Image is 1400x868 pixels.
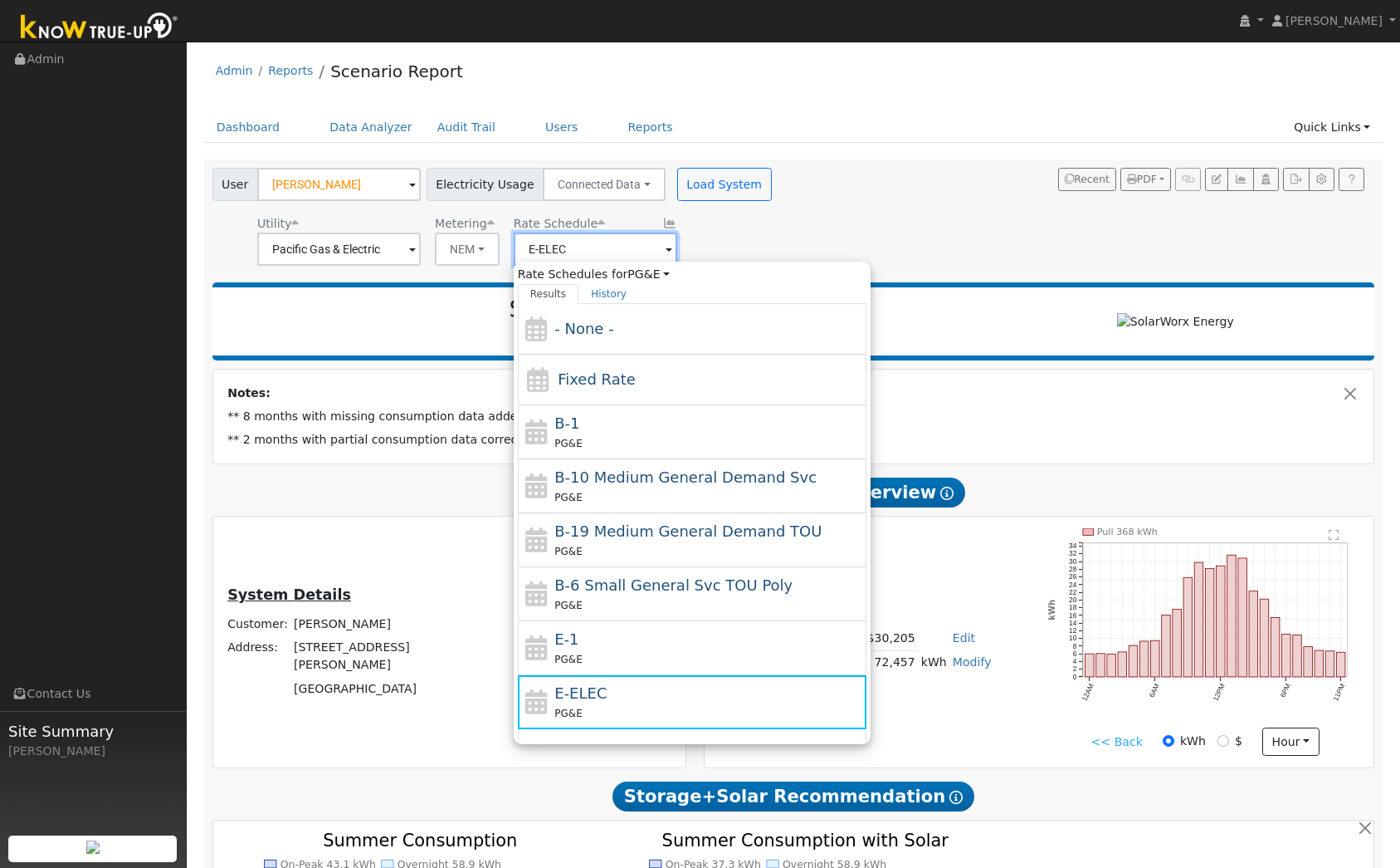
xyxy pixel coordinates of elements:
td: [STREET_ADDRESS][PERSON_NAME] [291,636,480,677]
text: 24 [1069,580,1077,588]
text: 6 [1073,650,1077,658]
rect: onclick="" [1195,562,1204,677]
text: 22 [1069,588,1077,596]
text: 0 [1073,673,1077,681]
button: Load System [677,168,772,201]
button: PDF [1120,168,1171,191]
rect: onclick="" [1151,640,1160,677]
rect: onclick="" [1337,652,1346,677]
a: History [578,284,639,304]
text: 10 [1069,634,1077,642]
rect: onclick="" [1261,599,1270,677]
a: Reports [616,112,685,143]
rect: onclick="" [1173,609,1182,677]
a: Quick Links [1281,112,1383,143]
a: Users [533,112,591,143]
span: E-ELEC [554,684,607,702]
span: PG&E [554,546,582,557]
span: B-10 Medium General Demand Service (Primary Voltage) [554,468,817,486]
rect: onclick="" [1238,558,1247,677]
text: 20 [1069,596,1077,604]
rect: onclick="" [1315,650,1324,677]
td: Customer: [225,613,291,636]
a: Data Analyzer [317,112,425,143]
span: PG&E [554,708,582,719]
rect: onclick="" [1085,654,1095,677]
span: User [212,168,258,201]
a: Help Link [1339,168,1364,191]
a: Dashboard [204,112,293,143]
div: Metering [435,215,500,233]
text: Summer Consumption with Solar [661,831,949,851]
span: PDF [1127,174,1157,185]
rect: onclick="" [1282,634,1291,677]
span: Storage+Solar Recommendation [612,782,974,812]
rect: onclick="" [1293,635,1302,678]
span: B-19 Medium General Demand TOU (Secondary) Mandatory [554,522,822,540]
label: kWh [1180,733,1206,750]
rect: onclick="" [1326,651,1335,677]
img: Know True-Up [12,9,187,47]
input: Select a User [257,168,421,201]
button: Login As [1253,168,1279,191]
text: 6PM [1279,683,1292,699]
a: Admin [216,64,253,77]
span: Electricity Usage [427,168,544,201]
rect: onclick="" [1183,577,1193,677]
button: Settings [1309,168,1334,191]
input: Select a Rate Schedule [514,233,677,266]
i: Show Help [949,791,963,804]
td: [GEOGRAPHIC_DATA] [291,677,480,700]
text: 2 [1073,664,1077,673]
text: kWh [1047,600,1056,620]
rect: onclick="" [1140,641,1149,677]
td: ** 8 months with missing consumption data added [225,405,1363,429]
a: PG&E [627,267,670,281]
text: 11PM [1332,683,1347,703]
span: - None - [554,320,613,337]
div: Utility [257,215,421,233]
a: Modify [953,655,992,669]
text:  [1329,528,1339,540]
rect: onclick="" [1227,555,1237,677]
span: B-6 Small General Service TOU Poly Phase [554,576,793,594]
rect: onclick="" [1217,566,1226,677]
text: Pull 368 kWh [1097,527,1158,537]
button: Recent [1058,168,1116,191]
text: 12PM [1212,683,1227,703]
strong: Notes: [227,386,271,400]
input: Select a Utility [257,233,421,266]
rect: onclick="" [1162,615,1171,677]
rect: onclick="" [1129,645,1138,677]
span: B-1 [554,414,579,432]
text: 6AM [1148,683,1161,699]
td: ** 2 months with partial consumption data corrected [225,429,1363,452]
td: $30,205 [864,627,918,651]
text: 16 [1069,611,1077,619]
rect: onclick="" [1096,654,1105,677]
td: [PERSON_NAME] [291,613,480,636]
span: PG&E [554,654,582,665]
rect: onclick="" [1250,591,1259,677]
label: $ [1235,733,1242,750]
button: Export Interval Data [1283,168,1309,191]
rect: onclick="" [1107,655,1116,677]
text: 32 [1069,549,1077,557]
div: Powered by Know True-Up ® [221,296,985,347]
a: << Back [1091,733,1143,751]
span: [PERSON_NAME] [1285,14,1383,27]
span: Alias: HA1 [514,217,605,230]
td: kWh [918,650,949,674]
img: SolarWorx Energy [1117,313,1234,331]
button: NEM [435,233,500,266]
button: Multi-Series Graph [1227,168,1253,191]
td: 72,457 [864,650,918,674]
span: PG&E [554,600,582,611]
rect: onclick="" [1206,568,1215,677]
i: Show Help [940,487,954,500]
button: Connected Data [543,168,666,201]
button: Close [1342,385,1359,402]
text: 4 [1073,657,1077,665]
input: $ [1217,735,1229,747]
text: 30 [1069,557,1077,565]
